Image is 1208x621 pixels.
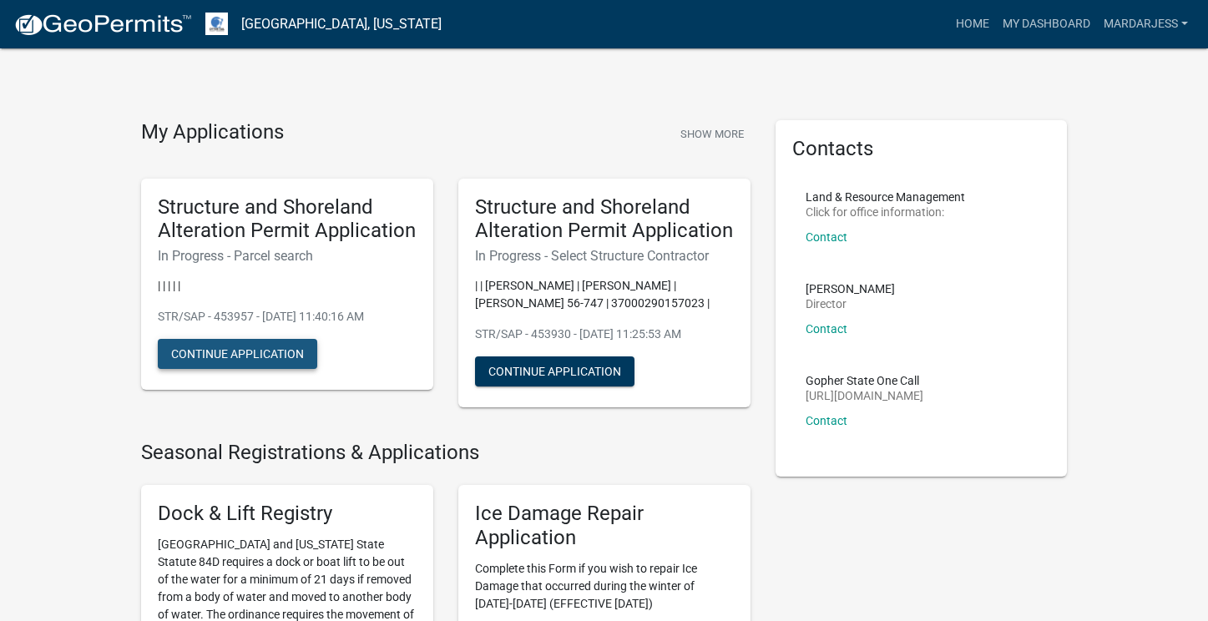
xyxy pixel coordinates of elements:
a: Home [949,8,996,40]
p: STR/SAP - 453930 - [DATE] 11:25:53 AM [475,326,734,343]
h6: In Progress - Parcel search [158,248,417,264]
h5: Ice Damage Repair Application [475,502,734,550]
p: STR/SAP - 453957 - [DATE] 11:40:16 AM [158,308,417,326]
a: Contact [806,322,847,336]
a: [GEOGRAPHIC_DATA], [US_STATE] [241,10,442,38]
button: Show More [674,120,751,148]
img: Otter Tail County, Minnesota [205,13,228,35]
a: Contact [806,414,847,427]
h5: Contacts [792,137,1051,161]
a: My Dashboard [996,8,1097,40]
p: Land & Resource Management [806,191,965,203]
a: MarDarJess [1097,8,1195,40]
p: | | [PERSON_NAME] | [PERSON_NAME] | [PERSON_NAME] 56-747 | 37000290157023 | [475,277,734,312]
p: [PERSON_NAME] [806,283,895,295]
p: [URL][DOMAIN_NAME] [806,390,923,401]
h6: In Progress - Select Structure Contractor [475,248,734,264]
p: Director [806,298,895,310]
h5: Dock & Lift Registry [158,502,417,526]
p: Gopher State One Call [806,375,923,386]
button: Continue Application [158,339,317,369]
p: Click for office information: [806,206,965,218]
h4: Seasonal Registrations & Applications [141,441,751,465]
p: Complete this Form if you wish to repair Ice Damage that occurred during the winter of [DATE]-[DA... [475,560,734,613]
p: | | | | | [158,277,417,295]
h5: Structure and Shoreland Alteration Permit Application [475,195,734,244]
button: Continue Application [475,356,634,386]
h5: Structure and Shoreland Alteration Permit Application [158,195,417,244]
h4: My Applications [141,120,284,145]
a: Contact [806,230,847,244]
